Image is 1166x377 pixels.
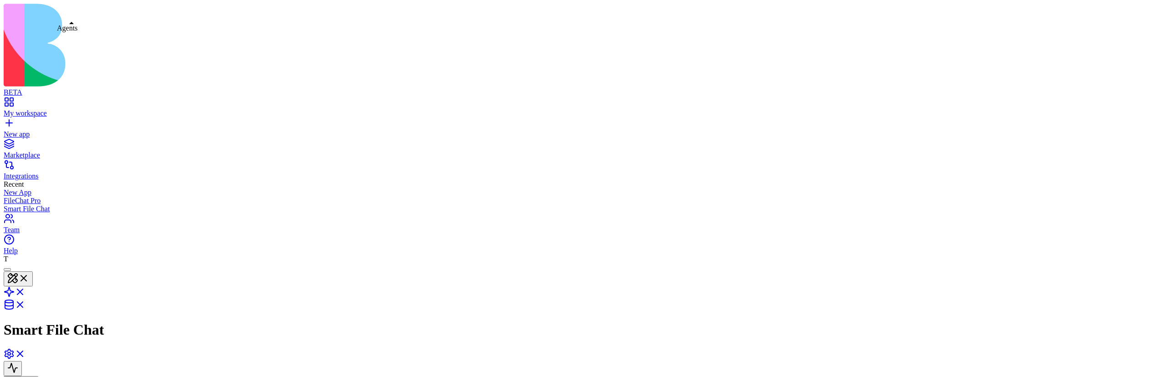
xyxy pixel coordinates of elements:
[4,80,1162,97] a: BETA
[4,143,1162,159] a: Marketplace
[4,255,8,263] span: T
[4,180,24,188] span: Recent
[4,218,1162,234] a: Team
[4,205,1162,213] a: Smart File Chat
[4,151,1162,159] div: Marketplace
[4,88,1162,97] div: BETA
[4,197,1162,205] a: FileChat Pro
[4,247,1162,255] div: Help
[4,172,1162,180] div: Integrations
[4,101,1162,117] a: My workspace
[4,109,1162,117] div: My workspace
[4,122,1162,138] a: New app
[57,24,77,32] div: Agents
[4,4,370,87] img: logo
[4,188,1162,197] a: New App
[4,226,1162,234] div: Team
[4,130,1162,138] div: New app
[4,239,1162,255] a: Help
[4,164,1162,180] a: Integrations
[4,321,1162,338] h1: Smart File Chat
